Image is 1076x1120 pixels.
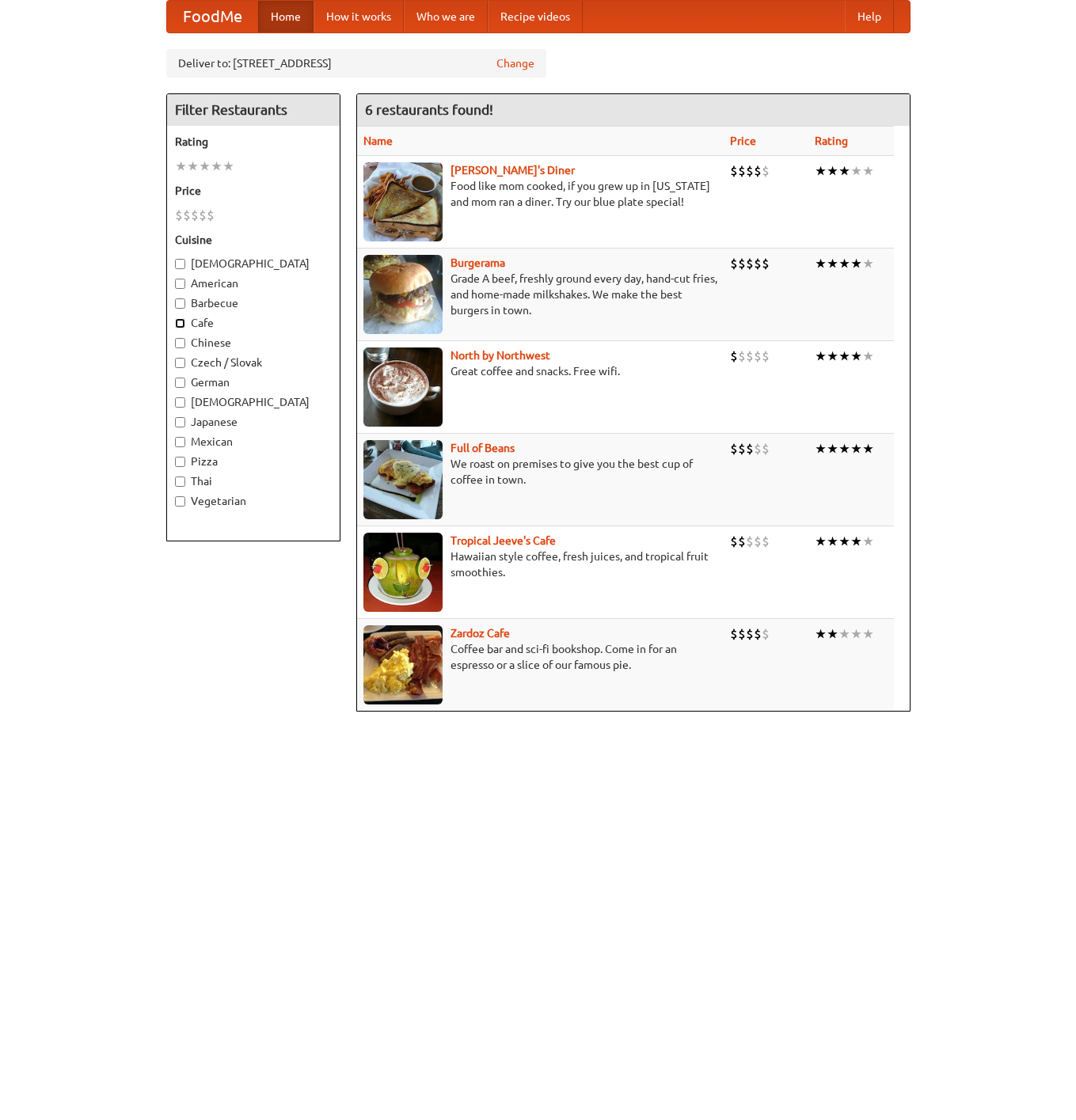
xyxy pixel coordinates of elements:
[815,162,827,180] li: ★
[175,378,185,388] input: German
[738,255,746,272] li: $
[175,338,185,348] input: Chinese
[258,1,314,32] a: Home
[175,134,332,150] h5: Rating
[738,533,746,550] li: $
[191,207,199,224] li: $
[850,440,862,457] li: ★
[175,315,332,331] label: Cafe
[850,625,862,643] li: ★
[451,256,505,269] a: Burgerama
[175,256,332,271] label: [DEMOGRAPHIC_DATA]
[175,414,332,430] label: Japanese
[746,440,754,457] li: $
[827,347,838,365] li: ★
[175,207,183,224] li: $
[754,533,762,550] li: $
[175,318,185,328] input: Cafe
[175,394,332,410] label: [DEMOGRAPHIC_DATA]
[738,347,746,365] li: $
[207,207,215,224] li: $
[827,162,838,180] li: ★
[838,255,850,272] li: ★
[314,1,404,32] a: How it works
[815,135,848,147] a: Rating
[211,158,222,175] li: ★
[363,549,717,580] p: Hawaiian style coffee, fresh juices, and tropical fruit smoothies.
[850,162,862,180] li: ★
[738,625,746,643] li: $
[488,1,583,32] a: Recipe videos
[738,440,746,457] li: $
[845,1,894,32] a: Help
[363,533,443,612] img: jeeves.jpg
[167,94,340,126] h4: Filter Restaurants
[754,162,762,180] li: $
[175,417,185,427] input: Japanese
[746,625,754,643] li: $
[167,1,258,32] a: FoodMe
[451,442,515,454] a: Full of Beans
[451,627,510,640] a: Zardoz Cafe
[363,162,443,241] img: sallys.jpg
[175,476,185,487] input: Thai
[762,347,770,365] li: $
[175,454,332,469] label: Pizza
[363,255,443,334] img: burgerama.jpg
[838,440,850,457] li: ★
[199,158,211,175] li: ★
[730,255,738,272] li: $
[175,232,332,248] h5: Cuisine
[730,533,738,550] li: $
[183,207,191,224] li: $
[175,397,185,408] input: [DEMOGRAPHIC_DATA]
[363,641,717,673] p: Coffee bar and sci-fi bookshop. Come in for an espresso or a slice of our famous pie.
[175,493,332,509] label: Vegetarian
[175,358,185,368] input: Czech / Slovak
[175,496,185,507] input: Vegetarian
[175,374,332,390] label: German
[730,135,756,147] a: Price
[827,255,838,272] li: ★
[451,349,550,362] a: North by Northwest
[762,533,770,550] li: $
[762,625,770,643] li: $
[838,162,850,180] li: ★
[838,625,850,643] li: ★
[862,533,874,550] li: ★
[862,625,874,643] li: ★
[175,183,332,199] h5: Price
[838,533,850,550] li: ★
[815,625,827,643] li: ★
[175,259,185,269] input: [DEMOGRAPHIC_DATA]
[850,347,862,365] li: ★
[815,440,827,457] li: ★
[451,164,575,177] a: [PERSON_NAME]'s Diner
[175,279,185,289] input: American
[762,440,770,457] li: $
[815,255,827,272] li: ★
[850,255,862,272] li: ★
[404,1,488,32] a: Who we are
[730,347,738,365] li: $
[754,625,762,643] li: $
[363,347,443,427] img: north.jpg
[166,49,546,78] div: Deliver to: [STREET_ADDRESS]
[762,255,770,272] li: $
[175,437,185,447] input: Mexican
[363,178,717,210] p: Food like mom cooked, if you grew up in [US_STATE] and mom ran a diner. Try our blue plate special!
[222,158,234,175] li: ★
[730,625,738,643] li: $
[827,440,838,457] li: ★
[451,534,556,547] b: Tropical Jeeve's Cafe
[815,347,827,365] li: ★
[862,347,874,365] li: ★
[363,363,717,379] p: Great coffee and snacks. Free wifi.
[838,347,850,365] li: ★
[175,158,187,175] li: ★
